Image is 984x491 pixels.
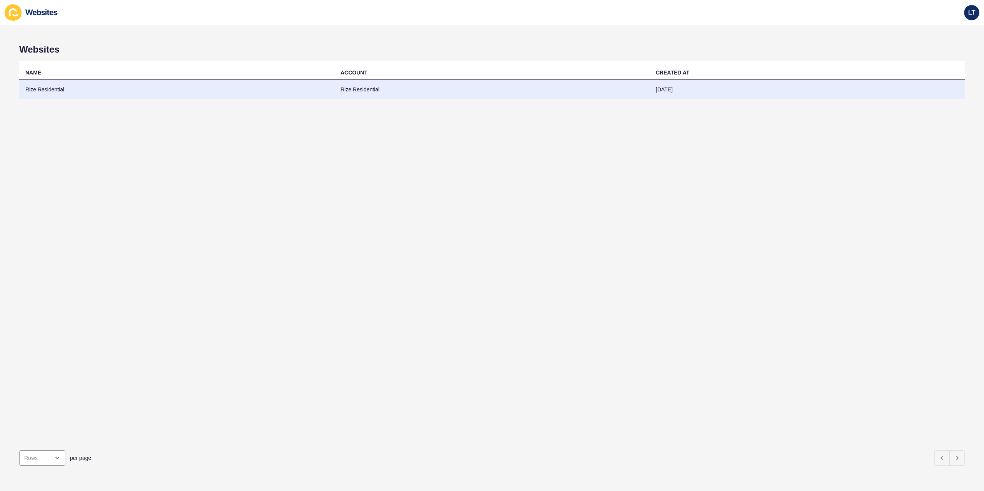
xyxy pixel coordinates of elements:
[25,69,41,76] div: NAME
[968,9,975,17] span: LT
[19,450,65,466] div: open menu
[70,454,91,462] span: per page
[334,80,650,99] td: Rize Residential
[341,69,367,76] div: ACCOUNT
[19,80,334,99] td: Rize Residential
[650,80,965,99] td: [DATE]
[656,69,690,76] div: CREATED AT
[19,44,965,55] h1: Websites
